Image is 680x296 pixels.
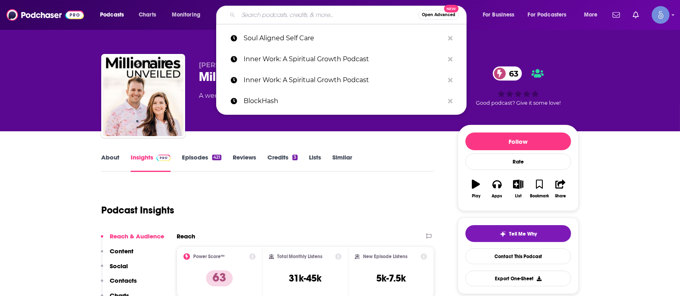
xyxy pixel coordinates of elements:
[133,8,161,21] a: Charts
[501,66,522,81] span: 63
[332,153,352,172] a: Similar
[101,247,133,262] button: Content
[182,153,221,172] a: Episodes421
[101,232,164,247] button: Reach & Audience
[492,194,503,199] div: Apps
[465,271,571,286] button: Export One-Sheet
[476,100,561,106] span: Good podcast? Give it some love!
[101,277,137,292] button: Contacts
[110,232,164,240] p: Reach & Audience
[483,9,515,21] span: For Business
[376,272,406,284] h3: 5k-7.5k
[465,132,571,150] button: Follow
[652,6,670,24] button: Show profile menu
[267,153,297,172] a: Credits3
[486,174,507,203] button: Apps
[465,248,571,264] a: Contact This Podcast
[177,232,195,240] h2: Reach
[509,231,537,237] span: Tell Me Why
[458,61,579,111] div: 63Good podcast? Give it some love!
[609,8,623,22] a: Show notifications dropdown
[244,70,444,91] p: Inner Work: A Spiritual Growth Podcast
[472,194,480,199] div: Play
[530,194,549,199] div: Bookmark
[309,153,321,172] a: Lists
[6,7,84,23] img: Podchaser - Follow, Share and Rate Podcasts
[206,270,233,286] p: 63
[477,8,525,21] button: open menu
[101,153,119,172] a: About
[652,6,670,24] img: User Profile
[101,204,174,216] h1: Podcast Insights
[131,153,171,172] a: InsightsPodchaser Pro
[103,56,184,136] img: Millionaires Unveiled
[216,91,467,112] a: BlockHash
[523,8,578,21] button: open menu
[528,9,567,21] span: For Podcasters
[216,70,467,91] a: Inner Work: A Spiritual Growth Podcast
[578,8,608,21] button: open menu
[100,9,124,21] span: Podcasts
[465,153,571,170] div: Rate
[244,49,444,70] p: Inner Work: A Spiritual Growth Podcast
[216,49,467,70] a: Inner Work: A Spiritual Growth Podcast
[465,225,571,242] button: tell me why sparkleTell Me Why
[630,8,642,22] a: Show notifications dropdown
[216,28,467,49] a: Soul Aligned Self Care
[110,277,137,284] p: Contacts
[550,174,571,203] button: Share
[584,9,598,21] span: More
[289,272,321,284] h3: 31k-45k
[555,194,566,199] div: Share
[212,155,221,160] div: 421
[244,91,444,112] p: BlockHash
[422,13,455,17] span: Open Advanced
[110,262,128,270] p: Social
[94,8,134,21] button: open menu
[101,262,128,277] button: Social
[652,6,670,24] span: Logged in as Spiral5-G1
[110,247,133,255] p: Content
[199,91,361,101] div: A weekly podcast
[238,8,418,21] input: Search podcasts, credits, & more...
[292,155,297,160] div: 3
[277,254,323,259] h2: Total Monthly Listens
[166,8,211,21] button: open menu
[156,155,171,161] img: Podchaser Pro
[139,9,156,21] span: Charts
[244,28,444,49] p: Soul Aligned Self Care
[465,174,486,203] button: Play
[508,174,529,203] button: List
[515,194,521,199] div: List
[418,10,459,20] button: Open AdvancedNew
[199,61,257,69] span: [PERSON_NAME]
[233,153,256,172] a: Reviews
[493,66,522,81] a: 63
[500,231,506,237] img: tell me why sparkle
[444,5,459,12] span: New
[224,6,474,24] div: Search podcasts, credits, & more...
[529,174,550,203] button: Bookmark
[363,254,407,259] h2: New Episode Listens
[193,254,225,259] h2: Power Score™
[172,9,200,21] span: Monitoring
